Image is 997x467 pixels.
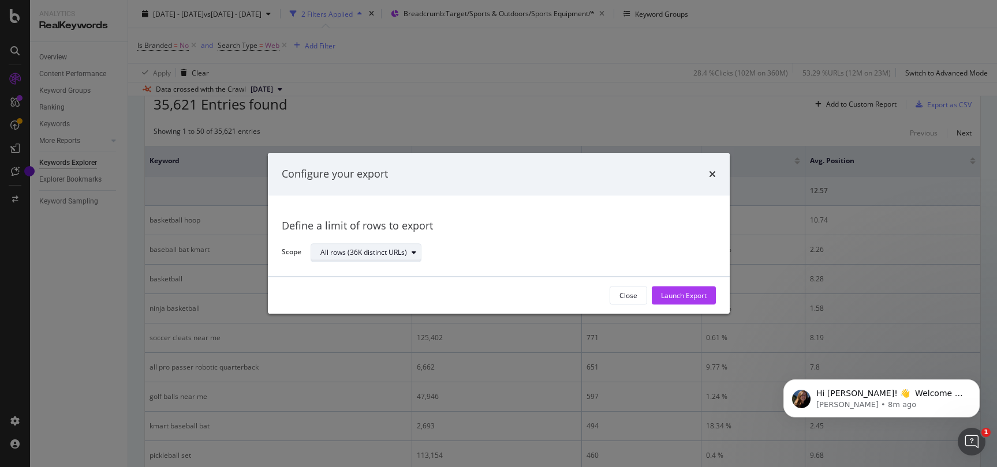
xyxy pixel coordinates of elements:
[320,249,407,256] div: All rows (36K distinct URLs)
[709,167,716,182] div: times
[282,167,388,182] div: Configure your export
[766,355,997,436] iframe: Intercom notifications message
[981,428,991,437] span: 1
[661,291,707,300] div: Launch Export
[282,219,716,233] div: Define a limit of rows to export
[619,291,637,300] div: Close
[311,243,421,262] button: All rows (36K distinct URLs)
[268,153,730,314] div: modal
[958,428,985,455] iframe: Intercom live chat
[610,287,647,305] button: Close
[282,247,301,260] label: Scope
[652,287,716,305] button: Launch Export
